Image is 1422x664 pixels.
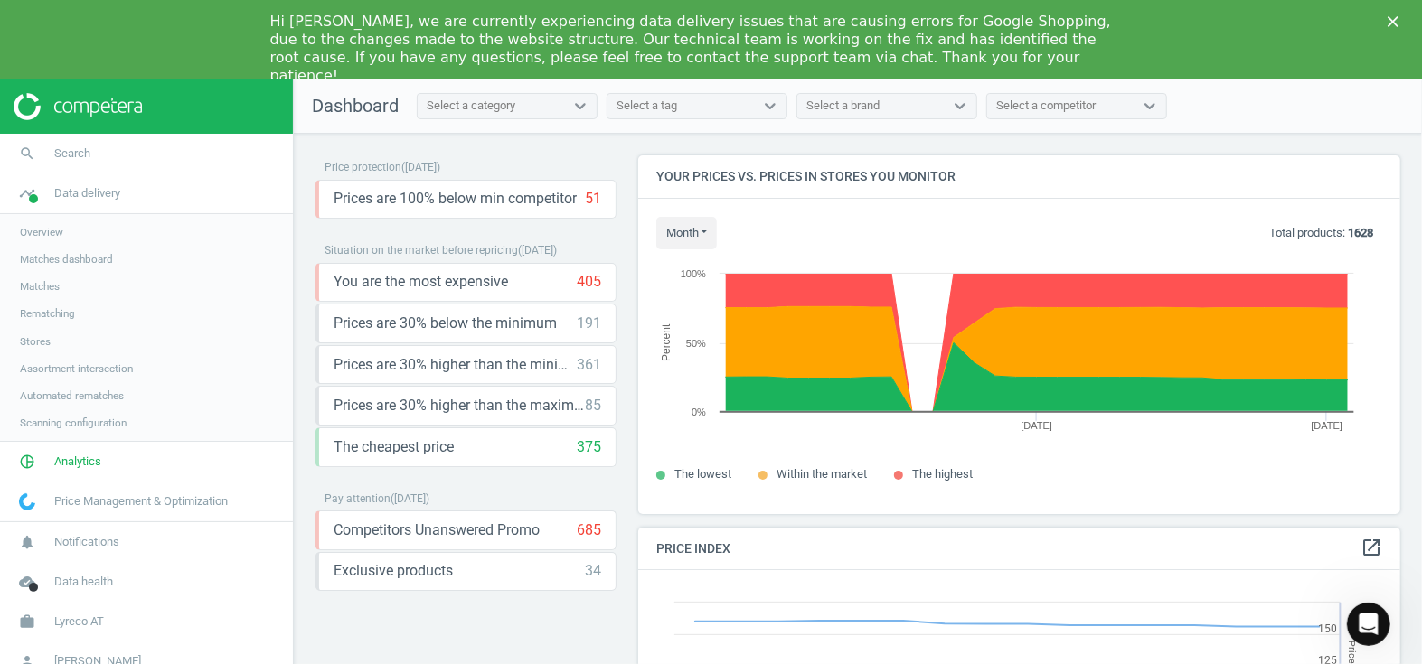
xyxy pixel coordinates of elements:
[54,534,119,550] span: Notifications
[54,185,120,201] span: Data delivery
[325,492,391,505] span: Pay attention
[1312,420,1343,431] tspan: [DATE]
[577,272,601,292] div: 405
[1347,603,1390,646] iframe: Intercom live chat
[54,613,104,630] span: Lyreco AT
[617,98,677,115] div: Select a tag
[334,520,540,540] span: Competitors Unanswered Promo
[334,396,585,416] span: Prices are 30% higher than the maximal
[577,313,601,333] div: 191
[391,492,429,505] span: ( [DATE] )
[10,604,44,639] i: work
[54,493,228,510] span: Price Management & Optimization
[20,416,127,430] span: Scanning configuration
[20,361,133,376] span: Assortment intersection
[912,467,973,481] span: The highest
[1348,226,1373,239] b: 1628
[10,525,44,559] i: notifications
[325,161,401,173] span: Price protection
[20,388,124,403] span: Automated rematches
[325,244,518,257] span: Situation on the market before repricing
[270,13,1124,85] div: Hi [PERSON_NAME], we are currently experiencing data delivery issues that are causing errors for ...
[585,189,601,209] div: 51
[1022,420,1053,431] tspan: [DATE]
[20,225,63,239] span: Overview
[686,338,706,349] text: 50%
[334,355,577,375] span: Prices are 30% higher than the minimum
[674,467,731,481] span: The lowest
[692,407,706,417] text: 0%
[577,520,601,540] div: 685
[10,176,44,210] i: timeline
[20,306,75,321] span: Rematching
[54,145,90,162] span: Search
[1361,537,1382,558] i: open_in_new
[638,528,1400,570] h4: Price Index
[577,355,601,375] div: 361
[427,98,515,115] div: Select a category
[996,98,1096,115] div: Select a competitor
[334,272,508,292] span: You are the most expensive
[312,95,399,117] span: Dashboard
[1388,16,1406,27] div: Close
[334,561,453,581] span: Exclusive products
[585,396,601,416] div: 85
[14,93,142,120] img: ajHJNr6hYgQAAAAASUVORK5CYII=
[10,444,44,479] i: pie_chart_outlined
[19,493,35,510] img: wGWNvw8QSZomAAAAABJRU5ErkJggg==
[54,454,101,470] span: Analytics
[1269,225,1373,241] p: Total products:
[334,437,454,457] span: The cheapest price
[638,155,1400,198] h4: Your prices vs. prices in stores you monitor
[334,189,577,209] span: Prices are 100% below min competitor
[401,161,440,173] span: ( [DATE] )
[20,279,60,294] span: Matches
[585,561,601,581] div: 34
[10,136,44,171] i: search
[518,244,557,257] span: ( [DATE] )
[10,565,44,599] i: cloud_done
[660,323,673,361] tspan: Percent
[20,334,51,349] span: Stores
[54,574,113,590] span: Data health
[656,217,717,249] button: month
[577,437,601,457] div: 375
[777,467,867,481] span: Within the market
[1361,537,1382,560] a: open_in_new
[20,252,113,267] span: Matches dashboard
[1319,622,1338,635] text: 150
[334,313,557,333] span: Prices are 30% below the minimum
[681,268,706,279] text: 100%
[806,98,880,115] div: Select a brand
